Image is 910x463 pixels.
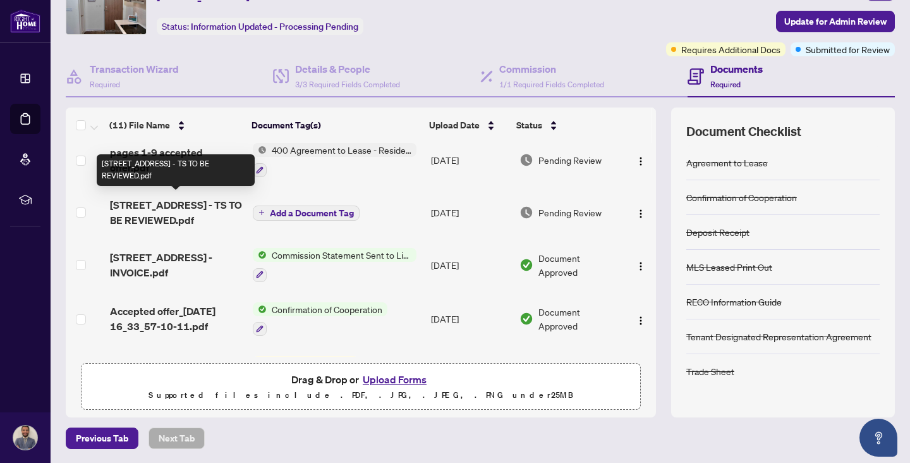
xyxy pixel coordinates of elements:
span: Information Updated - Processing Pending [191,21,358,32]
span: Pending Review [538,206,602,219]
button: Logo [631,309,651,329]
button: Upload Forms [359,371,430,388]
th: Document Tag(s) [246,108,424,143]
span: Commission Statement Sent to Listing Brokerage [267,248,416,262]
th: Upload Date [424,108,512,143]
h4: Documents [710,61,763,77]
img: Logo [636,156,646,166]
h4: Transaction Wizard [90,61,179,77]
span: Update for Admin Review [784,11,887,32]
div: Status: [157,18,363,35]
button: Status IconCommission Statement Sent to Listing Brokerage [253,248,416,282]
h4: Details & People [295,61,400,77]
span: Status [516,118,542,132]
th: Status [511,108,621,143]
span: Previous Tab [76,428,128,448]
button: Next Tab [149,428,205,449]
img: Logo [636,261,646,271]
div: RECO Information Guide [686,295,782,309]
img: Document Status [519,206,533,219]
span: Document Approved [538,305,620,333]
div: Deposit Receipt [686,225,749,239]
div: Tenant Designated Representation Agreement [686,330,871,343]
img: Status Icon [253,248,267,262]
img: Profile Icon [13,426,37,450]
p: Supported files include .PDF, .JPG, .JPEG, .PNG under 25 MB [89,388,633,403]
span: Required [710,80,741,89]
span: 1/1 Required Fields Completed [499,80,604,89]
button: Add a Document Tag [253,206,360,221]
button: Status Icon400 Agreement to Lease - Residential [253,143,416,177]
span: Confirmation of Cooperation [267,302,387,316]
td: [DATE] [426,187,514,238]
span: Requires Additional Docs [681,42,780,56]
div: [STREET_ADDRESS] - TS TO BE REVIEWED.pdf [97,154,255,186]
button: Logo [631,150,651,170]
div: MLS Leased Print Out [686,260,772,274]
span: Drag & Drop or [291,371,430,388]
span: [STREET_ADDRESS] - INVOICE.pdf [110,250,243,280]
td: [DATE] [426,238,514,292]
span: Upload Date [429,118,480,132]
span: Document Approved [538,251,620,279]
button: Open asap [859,419,897,457]
span: Add a Document Tag [270,209,354,218]
th: (11) File Name [104,108,246,143]
button: Update for Admin Review [776,11,895,32]
img: Status Icon [253,356,267,370]
h4: Commission [499,61,604,77]
div: Trade Sheet [686,364,734,378]
img: Document Status [519,258,533,272]
span: Required [90,80,120,89]
button: Logo [631,255,651,275]
td: [DATE] [426,133,514,187]
button: Status IconConfirmation of Cooperation [253,302,387,336]
img: Logo [636,316,646,326]
div: Agreement to Lease [686,156,768,170]
img: logo [10,9,40,33]
span: 400 Agreement to Lease - Residential [267,143,416,157]
img: Status Icon [253,143,267,157]
span: Agreement to Lease [267,356,358,370]
img: Status Icon [253,302,267,316]
span: plus [258,209,265,216]
button: Status IconAgreement to Lease [253,356,358,390]
button: Previous Tab [66,428,138,449]
td: [DATE] [426,346,514,400]
button: Add a Document Tag [253,204,360,221]
span: Accepted offer_[DATE] 16_33_57-10-11.pdf [110,304,243,334]
span: Document Checklist [686,123,801,140]
span: [STREET_ADDRESS] - TS TO BE REVIEWED.pdf [110,197,243,228]
img: Logo [636,209,646,219]
span: 3/3 Required Fields Completed [295,80,400,89]
div: Confirmation of Cooperation [686,190,797,204]
td: [DATE] [426,292,514,347]
button: Logo [631,202,651,223]
span: Submitted for Review [806,42,890,56]
img: Document Status [519,153,533,167]
span: pages 1-9 accepted offer.pdf [110,145,243,175]
img: Document Status [519,312,533,326]
span: (11) File Name [109,118,170,132]
span: Pending Review [538,153,602,167]
span: Drag & Drop orUpload FormsSupported files include .PDF, .JPG, .JPEG, .PNG under25MB [82,364,640,411]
